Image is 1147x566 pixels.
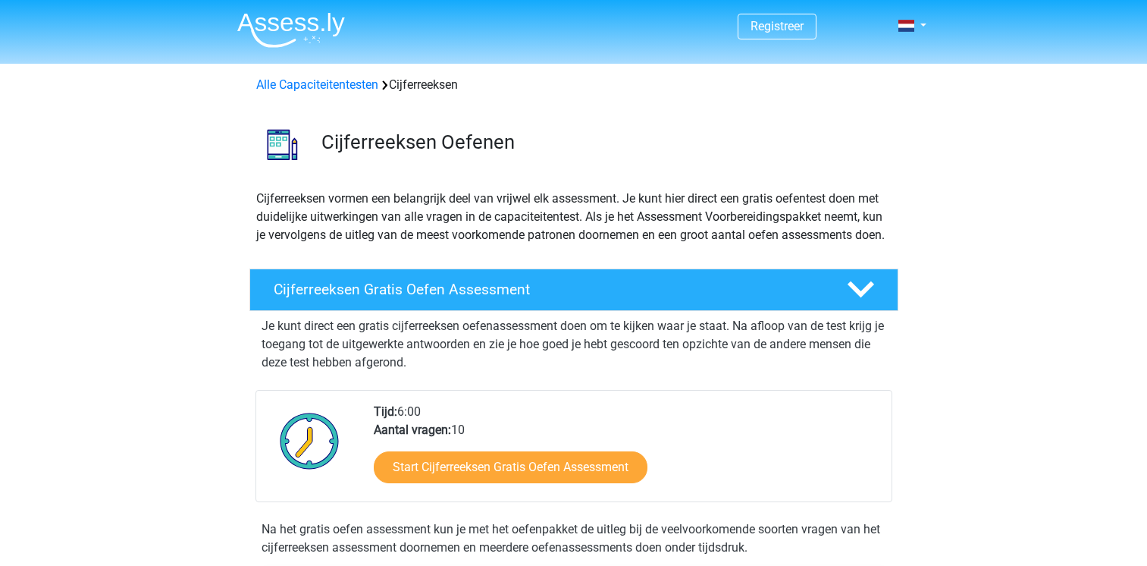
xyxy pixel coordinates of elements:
img: Assessly [237,12,345,48]
img: cijferreeksen [250,112,315,177]
b: Tijd: [374,404,397,419]
p: Je kunt direct een gratis cijferreeksen oefenassessment doen om te kijken waar je staat. Na afloo... [262,317,886,372]
p: Cijferreeksen vormen een belangrijk deel van vrijwel elk assessment. Je kunt hier direct een grat... [256,190,892,244]
b: Aantal vragen: [374,423,451,437]
a: Registreer [751,19,804,33]
div: 6:00 10 [362,403,891,502]
a: Start Cijferreeksen Gratis Oefen Assessment [374,451,647,483]
a: Cijferreeksen Gratis Oefen Assessment [243,269,904,311]
h3: Cijferreeksen Oefenen [321,130,886,154]
a: Alle Capaciteitentesten [256,77,378,92]
img: Klok [271,403,348,479]
div: Na het gratis oefen assessment kun je met het oefenpakket de uitleg bij de veelvoorkomende soorte... [255,520,892,557]
h4: Cijferreeksen Gratis Oefen Assessment [274,281,823,298]
div: Cijferreeksen [250,76,898,94]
